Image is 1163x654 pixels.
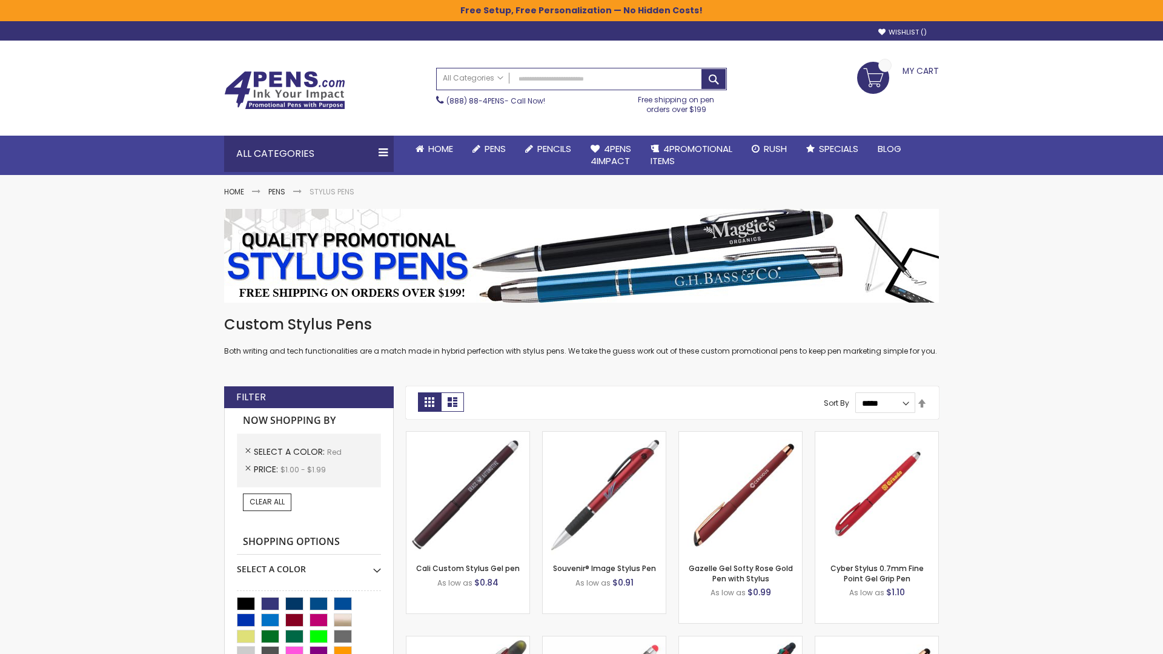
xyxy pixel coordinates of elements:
div: All Categories [224,136,394,172]
a: Rush [742,136,797,162]
span: As low as [437,578,472,588]
strong: Stylus Pens [310,187,354,197]
img: 4Pens Custom Pens and Promotional Products [224,71,345,110]
span: As low as [849,587,884,598]
span: 4Pens 4impact [591,142,631,167]
img: Cyber Stylus 0.7mm Fine Point Gel Grip Pen-Red [815,432,938,555]
a: 4PROMOTIONALITEMS [641,136,742,175]
span: Home [428,142,453,155]
a: Pencils [515,136,581,162]
span: Price [254,463,280,475]
span: $0.99 [747,586,771,598]
span: 4PROMOTIONAL ITEMS [651,142,732,167]
a: (888) 88-4PENS [446,96,505,106]
a: Gazelle Gel Softy Rose Gold Pen with Stylus [689,563,793,583]
a: Cali Custom Stylus Gel pen [416,563,520,573]
div: Select A Color [237,555,381,575]
a: Cyber Stylus 0.7mm Fine Point Gel Grip Pen [830,563,924,583]
span: As low as [711,587,746,598]
span: $1.10 [886,586,905,598]
span: Select A Color [254,446,327,458]
a: Souvenir® Jalan Highlighter Stylus Pen Combo-Red [406,636,529,646]
a: Gazelle Gel Softy Rose Gold Pen with Stylus-Red [679,431,802,441]
span: $0.91 [612,576,634,589]
a: Islander Softy Gel with Stylus - ColorJet Imprint-Red [543,636,666,646]
a: Pens [463,136,515,162]
span: $0.84 [474,576,499,589]
label: Sort By [824,398,849,408]
a: Specials [797,136,868,162]
img: Stylus Pens [224,209,939,303]
span: All Categories [443,73,503,83]
div: Both writing and tech functionalities are a match made in hybrid perfection with stylus pens. We ... [224,315,939,357]
a: Blog [868,136,911,162]
strong: Filter [236,391,266,404]
a: Orbitor 4 Color Assorted Ink Metallic Stylus Pens-Red [679,636,802,646]
a: Clear All [243,494,291,510]
span: - Call Now! [446,96,545,106]
span: Specials [819,142,858,155]
a: Wishlist [878,28,927,37]
a: Home [224,187,244,197]
strong: Now Shopping by [237,408,381,434]
span: Red [327,447,342,457]
span: Pens [485,142,506,155]
a: 4Pens4impact [581,136,641,175]
span: Rush [764,142,787,155]
img: Souvenir® Image Stylus Pen-Red [543,432,666,555]
a: Souvenir® Image Stylus Pen-Red [543,431,666,441]
img: Gazelle Gel Softy Rose Gold Pen with Stylus-Red [679,432,802,555]
span: Blog [878,142,901,155]
strong: Shopping Options [237,529,381,555]
span: As low as [575,578,611,588]
a: Cyber Stylus 0.7mm Fine Point Gel Grip Pen-Red [815,431,938,441]
span: Pencils [537,142,571,155]
a: Home [406,136,463,162]
span: $1.00 - $1.99 [280,464,326,475]
a: Souvenir® Image Stylus Pen [553,563,656,573]
a: Cali Custom Stylus Gel pen-Red [406,431,529,441]
a: All Categories [437,68,509,88]
strong: Grid [418,392,441,412]
a: Gazelle Gel Softy Rose Gold Pen with Stylus - ColorJet-Red [815,636,938,646]
span: Clear All [250,497,285,507]
img: Cali Custom Stylus Gel pen-Red [406,432,529,555]
div: Free shipping on pen orders over $199 [626,90,727,114]
h1: Custom Stylus Pens [224,315,939,334]
a: Pens [268,187,285,197]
